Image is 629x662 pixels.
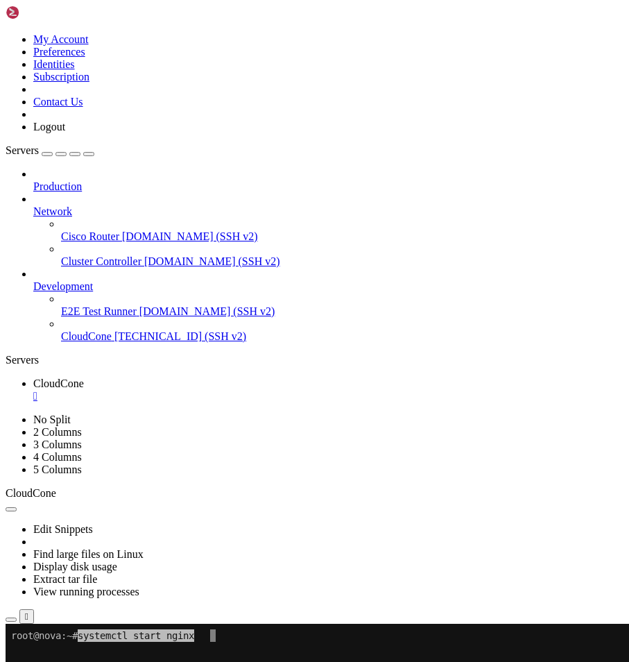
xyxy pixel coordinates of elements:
[33,121,65,133] a: Logout
[33,33,89,45] a: My Account
[33,439,82,450] a: 3 Columns
[33,414,71,425] a: No Split
[33,205,72,217] span: Network
[6,6,447,18] x-row: root@nova:~#
[19,609,34,624] button: 
[33,390,623,402] a: 
[33,46,85,58] a: Preferences
[33,451,82,463] a: 4 Columns
[61,230,623,243] a: Cisco Router [DOMAIN_NAME] (SSH v2)
[33,180,623,193] a: Production
[61,243,623,268] li: Cluster Controller [DOMAIN_NAME] (SSH v2)
[61,330,623,343] a: CloudCone [TECHNICAL_ID] (SSH v2)
[61,330,112,342] span: CloudCone
[61,255,141,267] span: Cluster Controller
[72,6,189,18] span: systemctl start nginx
[33,58,75,70] a: Identities
[33,268,623,343] li: Development
[33,71,89,83] a: Subscription
[33,377,84,389] span: CloudCone
[61,218,623,243] li: Cisco Router [DOMAIN_NAME] (SSH v2)
[61,293,623,318] li: E2E Test Runner [DOMAIN_NAME] (SSH v2)
[61,305,137,317] span: E2E Test Runner
[33,377,623,402] a: CloudCone
[114,330,246,342] span: [TECHNICAL_ID] (SSH v2)
[33,573,97,585] a: Extract tar file
[205,6,210,18] div: (34, 0)
[61,318,623,343] li: CloudCone [TECHNICAL_ID] (SSH v2)
[33,96,83,108] a: Contact Us
[33,523,93,535] a: Edit Snippets
[33,561,117,572] a: Display disk usage
[61,305,623,318] a: E2E Test Runner [DOMAIN_NAME] (SSH v2)
[33,280,93,292] span: Development
[33,168,623,193] li: Production
[33,548,144,560] a: Find large files on Linux
[25,611,28,622] div: 
[33,205,623,218] a: Network
[6,354,623,366] div: Servers
[139,305,275,317] span: [DOMAIN_NAME] (SSH v2)
[61,230,119,242] span: Cisco Router
[6,6,85,19] img: Shellngn
[122,230,258,242] span: [DOMAIN_NAME] (SSH v2)
[6,144,94,156] a: Servers
[33,426,82,438] a: 2 Columns
[6,144,39,156] span: Servers
[33,280,623,293] a: Development
[144,255,280,267] span: [DOMAIN_NAME] (SSH v2)
[33,464,82,475] a: 5 Columns
[61,255,623,268] a: Cluster Controller [DOMAIN_NAME] (SSH v2)
[33,180,82,192] span: Production
[33,586,139,597] a: View running processes
[6,487,56,499] span: CloudCone
[33,193,623,268] li: Network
